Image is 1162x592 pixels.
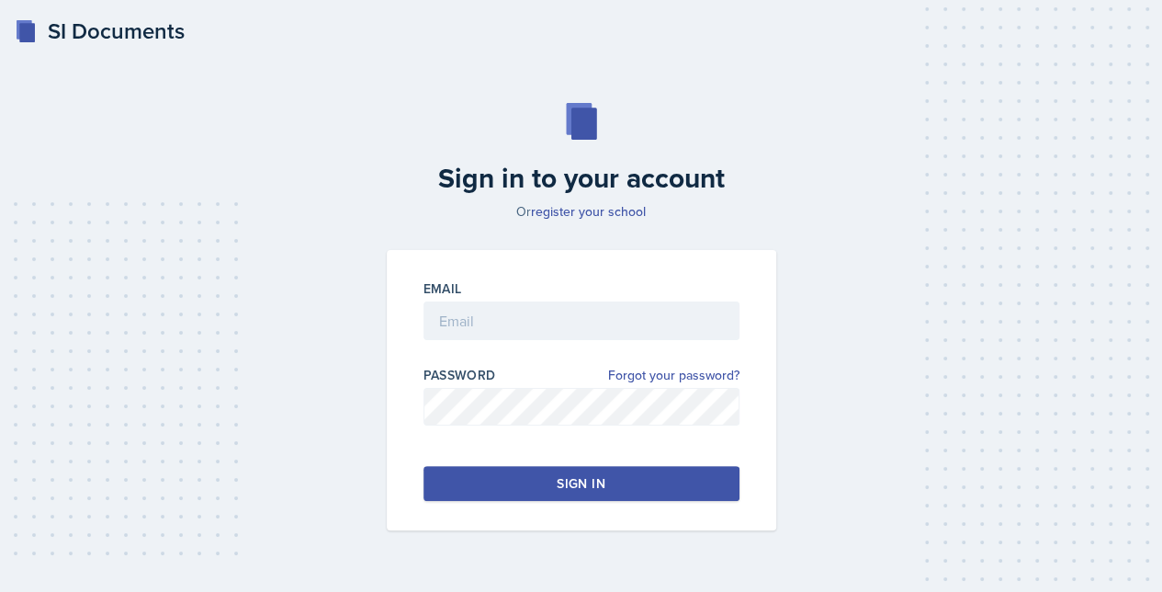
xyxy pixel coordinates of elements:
[376,202,787,221] p: Or
[423,302,739,340] input: Email
[423,279,462,298] label: Email
[608,366,739,385] a: Forgot your password?
[376,162,787,195] h2: Sign in to your account
[423,466,739,501] button: Sign in
[557,474,604,493] div: Sign in
[15,15,185,48] a: SI Documents
[423,366,496,384] label: Password
[531,202,646,221] a: register your school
